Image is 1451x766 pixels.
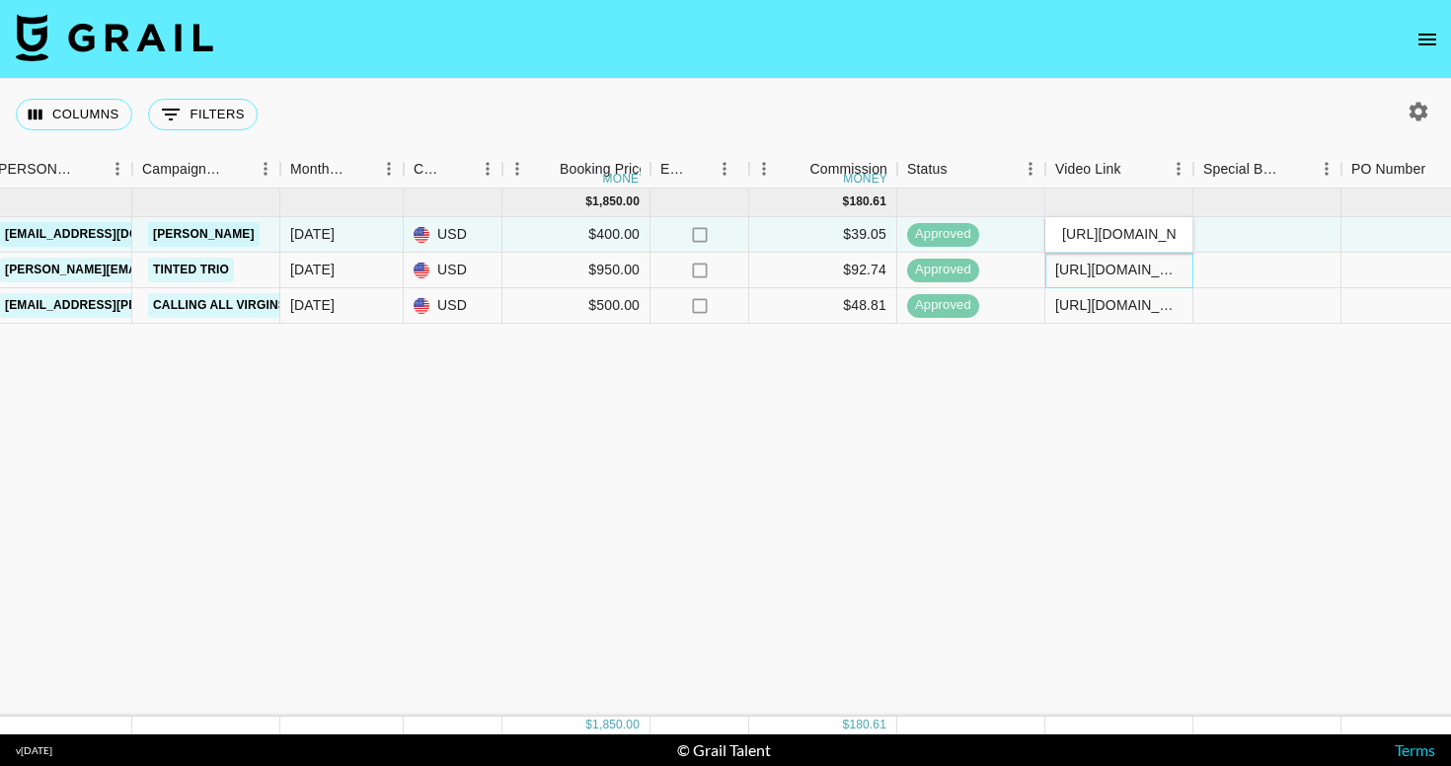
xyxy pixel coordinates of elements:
button: Sort [532,155,560,183]
div: $ [585,717,592,733]
div: Apr '25 [290,224,335,244]
a: Tinted Trio [148,258,234,282]
div: $48.81 [749,288,897,324]
div: Apr '25 [290,295,335,315]
div: © Grail Talent [677,740,771,760]
button: Menu [1312,154,1341,184]
div: $39.05 [749,217,897,253]
div: v [DATE] [16,744,52,757]
button: Sort [1121,155,1149,183]
button: Select columns [16,99,132,130]
div: $500.00 [502,288,650,324]
div: $ [585,193,592,210]
div: Status [907,150,948,189]
div: Status [897,150,1045,189]
div: 180.61 [849,193,886,210]
button: Menu [502,154,532,184]
div: USD [404,217,502,253]
button: Sort [346,155,374,183]
div: USD [404,288,502,324]
button: Sort [75,155,103,183]
div: money [843,173,887,185]
button: Show filters [148,99,258,130]
button: Menu [1164,154,1193,184]
button: Sort [223,155,251,183]
div: 1,850.00 [592,717,640,733]
div: $950.00 [502,253,650,288]
div: Campaign (Type) [142,150,223,189]
span: approved [907,296,979,315]
div: Video Link [1055,150,1121,189]
div: Month Due [290,150,346,189]
div: Currency [414,150,445,189]
div: https://www.tiktok.com/@lilsamosa_/video/7499960620998020394 [1055,295,1183,315]
button: Sort [445,155,473,183]
button: Menu [749,154,779,184]
a: Calling All Virgins [148,293,291,318]
img: Grail Talent [16,14,213,61]
button: open drawer [1408,20,1447,59]
div: Apr '25 [290,260,335,279]
div: https://www.tiktok.com/@nadiiife/video/7489829106389978370?is_from_webapp=1&sender_device=pc [1055,260,1183,279]
button: Sort [1284,155,1312,183]
div: money [603,173,648,185]
div: Expenses: Remove Commission? [660,150,688,189]
div: $400.00 [502,217,650,253]
div: $ [843,193,850,210]
button: Menu [103,154,132,184]
div: $92.74 [749,253,897,288]
button: Sort [948,155,975,183]
div: Expenses: Remove Commission? [650,150,749,189]
div: 1,850.00 [592,193,640,210]
div: PO Number [1351,150,1425,189]
div: USD [404,253,502,288]
div: $ [843,717,850,733]
button: Menu [251,154,280,184]
div: Currency [404,150,502,189]
div: Booking Price [560,150,647,189]
button: Sort [782,155,809,183]
div: Campaign (Type) [132,150,280,189]
button: Menu [710,154,739,184]
div: Video Link [1045,150,1193,189]
div: Month Due [280,150,404,189]
div: Special Booking Type [1193,150,1341,189]
div: Commission [809,150,887,189]
button: Menu [1016,154,1045,184]
div: Special Booking Type [1203,150,1284,189]
span: approved [907,261,979,279]
span: approved [907,225,979,244]
div: 180.61 [849,717,886,733]
a: Terms [1395,740,1435,759]
button: Sort [688,155,716,183]
button: Menu [374,154,404,184]
button: Menu [473,154,502,184]
a: [PERSON_NAME] [148,222,260,247]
